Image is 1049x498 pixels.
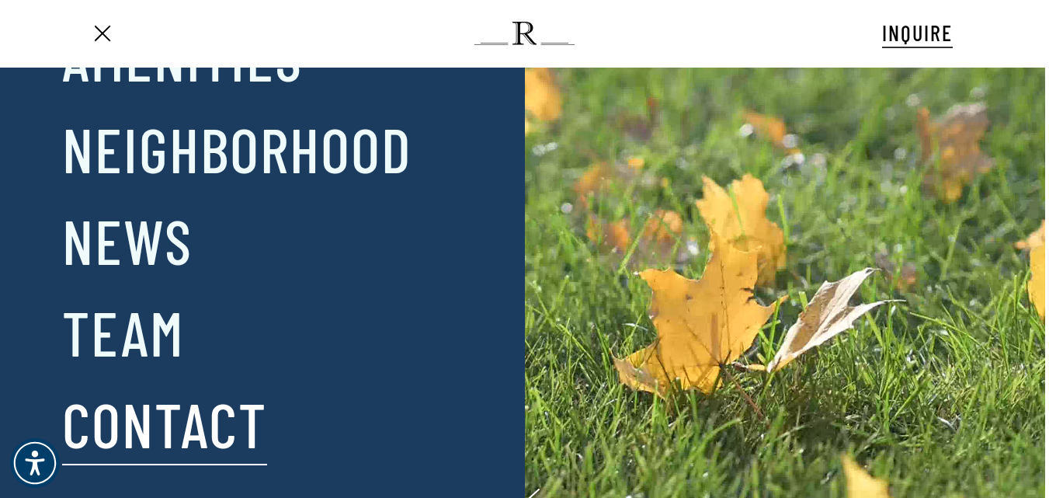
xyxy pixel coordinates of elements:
img: The Regent [474,22,575,45]
a: Team [62,291,184,372]
a: Contact [62,383,267,464]
a: Navigation Menu [89,26,115,42]
span: INQUIRE [882,19,953,46]
div: Accessibility Menu [10,438,60,488]
a: News [62,200,193,280]
a: INQUIRE [882,18,953,48]
a: Neighborhood [62,108,412,189]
